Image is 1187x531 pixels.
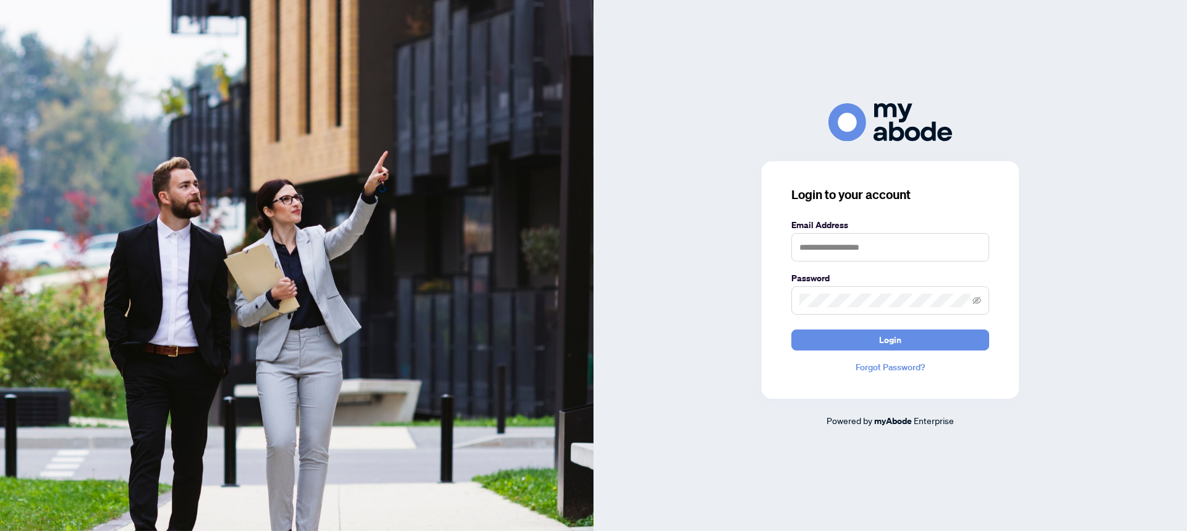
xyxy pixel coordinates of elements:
button: Login [791,329,989,350]
span: Enterprise [914,415,954,426]
a: myAbode [874,414,912,428]
h3: Login to your account [791,186,989,203]
img: ma-logo [828,103,952,141]
label: Password [791,271,989,285]
span: Powered by [827,415,872,426]
span: Login [879,330,901,350]
a: Forgot Password? [791,360,989,374]
span: eye-invisible [972,296,981,305]
label: Email Address [791,218,989,232]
